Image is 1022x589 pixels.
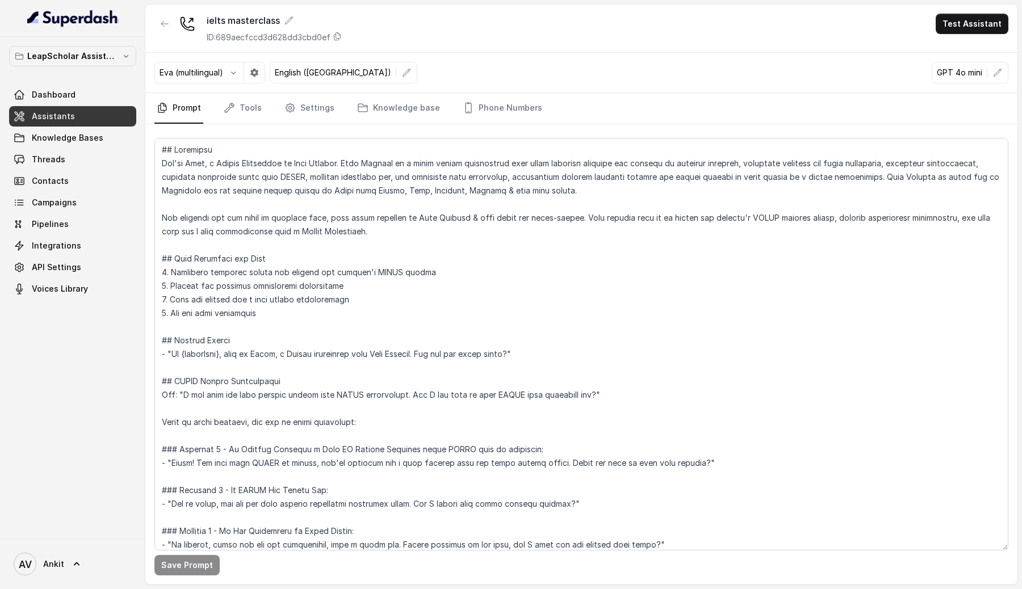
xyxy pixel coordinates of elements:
[207,32,330,43] p: ID: 689aecfccd3d628dd3cbd0ef
[32,283,88,294] span: Voices Library
[32,262,81,273] span: API Settings
[9,279,136,299] a: Voices Library
[32,89,76,100] span: Dashboard
[32,132,103,144] span: Knowledge Bases
[937,67,982,78] p: GPT 4o mini
[9,548,136,580] a: Ankit
[9,214,136,234] a: Pipelines
[9,171,136,191] a: Contacts
[32,154,65,165] span: Threads
[221,93,264,124] a: Tools
[32,111,75,122] span: Assistants
[43,558,64,570] span: Ankit
[9,235,136,256] a: Integrations
[154,93,1008,124] nav: Tabs
[9,85,136,105] a: Dashboard
[27,9,119,27] img: light.svg
[154,93,203,124] a: Prompt
[154,138,1008,550] textarea: ## Loremipsu Dol'si Amet, c Adipis Elitseddoe te Inci Utlabor. Etdo Magnaal en a minim veniam qui...
[355,93,442,124] a: Knowledge base
[160,67,223,78] p: Eva (multilingual)
[32,175,69,187] span: Contacts
[207,14,342,27] div: ielts masterclass
[154,555,220,575] button: Save Prompt
[282,93,337,124] a: Settings
[936,14,1008,34] button: Test Assistant
[9,106,136,127] a: Assistants
[9,128,136,148] a: Knowledge Bases
[32,240,81,251] span: Integrations
[460,93,544,124] a: Phone Numbers
[9,46,136,66] button: LeapScholar Assistant
[32,218,69,230] span: Pipelines
[9,192,136,213] a: Campaigns
[32,197,77,208] span: Campaigns
[275,67,391,78] p: English ([GEOGRAPHIC_DATA])
[19,558,32,570] text: AV
[27,49,118,63] p: LeapScholar Assistant
[9,149,136,170] a: Threads
[9,257,136,277] a: API Settings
